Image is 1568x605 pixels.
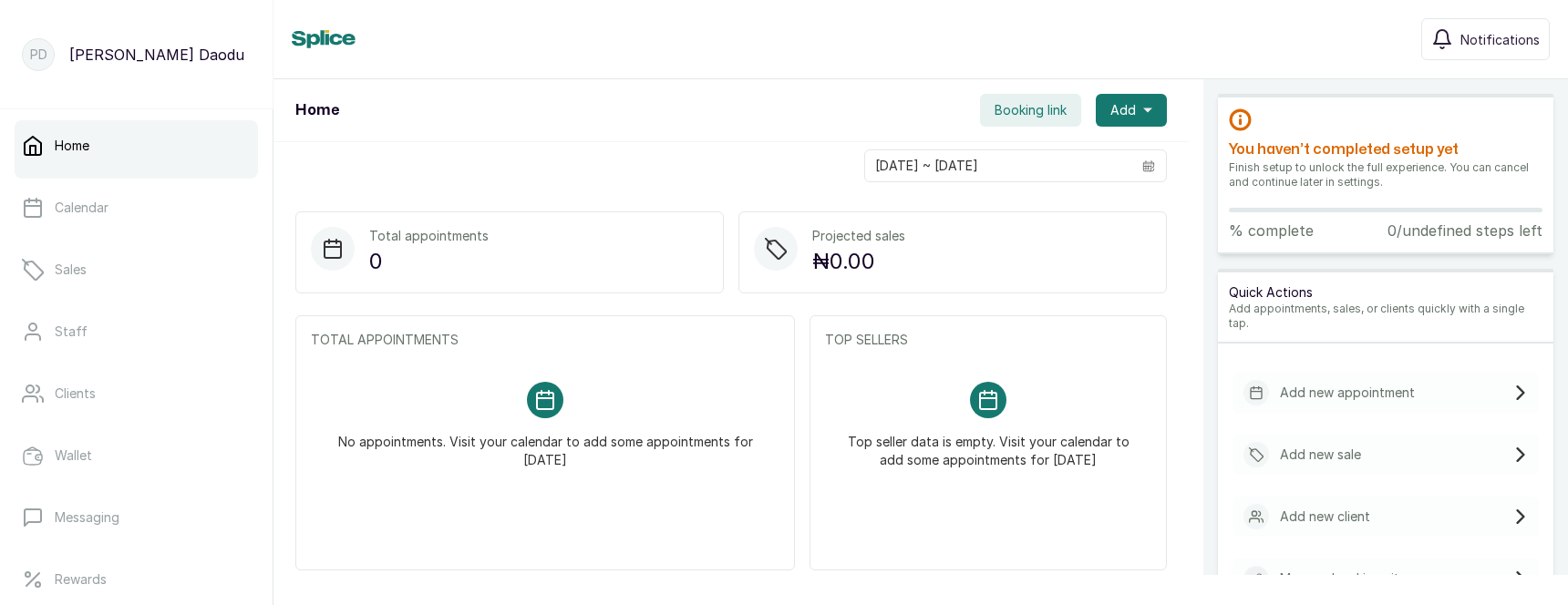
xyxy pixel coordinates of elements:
p: Finish setup to unlock the full experience. You can cancel and continue later in settings. [1229,160,1542,190]
p: PD [30,46,47,64]
p: Quick Actions [1229,283,1542,302]
p: Messaging [55,508,119,527]
a: Rewards [15,554,258,605]
h2: You haven’t completed setup yet [1229,138,1542,160]
a: Calendar [15,182,258,233]
p: Calendar [55,199,108,217]
button: Booking link [980,94,1081,127]
p: No appointments. Visit your calendar to add some appointments for [DATE] [333,418,758,469]
p: Sales [55,261,87,279]
span: Booking link [995,101,1067,119]
a: Staff [15,306,258,357]
p: % complete [1229,220,1314,241]
button: Notifications [1421,18,1550,60]
a: Clients [15,368,258,419]
a: Messaging [15,492,258,543]
a: Wallet [15,430,258,481]
p: Wallet [55,446,92,465]
p: Home [55,137,89,155]
p: ₦0.00 [812,245,905,278]
p: Projected sales [812,227,905,245]
p: Add new client [1280,508,1370,526]
p: Clients [55,385,96,403]
svg: calendar [1142,159,1155,172]
a: Home [15,120,258,171]
p: Add new sale [1280,446,1361,464]
p: Add new appointment [1280,384,1415,402]
p: TOTAL APPOINTMENTS [311,331,779,349]
p: [PERSON_NAME] Daodu [69,44,244,66]
p: TOP SELLERS [825,331,1151,349]
p: Top seller data is empty. Visit your calendar to add some appointments for [DATE] [847,418,1130,469]
span: Notifications [1460,30,1540,49]
p: Staff [55,323,88,341]
h1: Home [295,99,339,121]
p: Total appointments [369,227,489,245]
p: Manage booking site [1280,569,1407,588]
p: Add appointments, sales, or clients quickly with a single tap. [1229,302,1542,331]
p: Rewards [55,570,107,589]
a: Sales [15,244,258,295]
span: Add [1110,101,1136,119]
button: Add [1096,94,1167,127]
p: 0/undefined steps left [1387,220,1542,241]
p: 0 [369,245,489,278]
input: Select date [865,150,1131,181]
